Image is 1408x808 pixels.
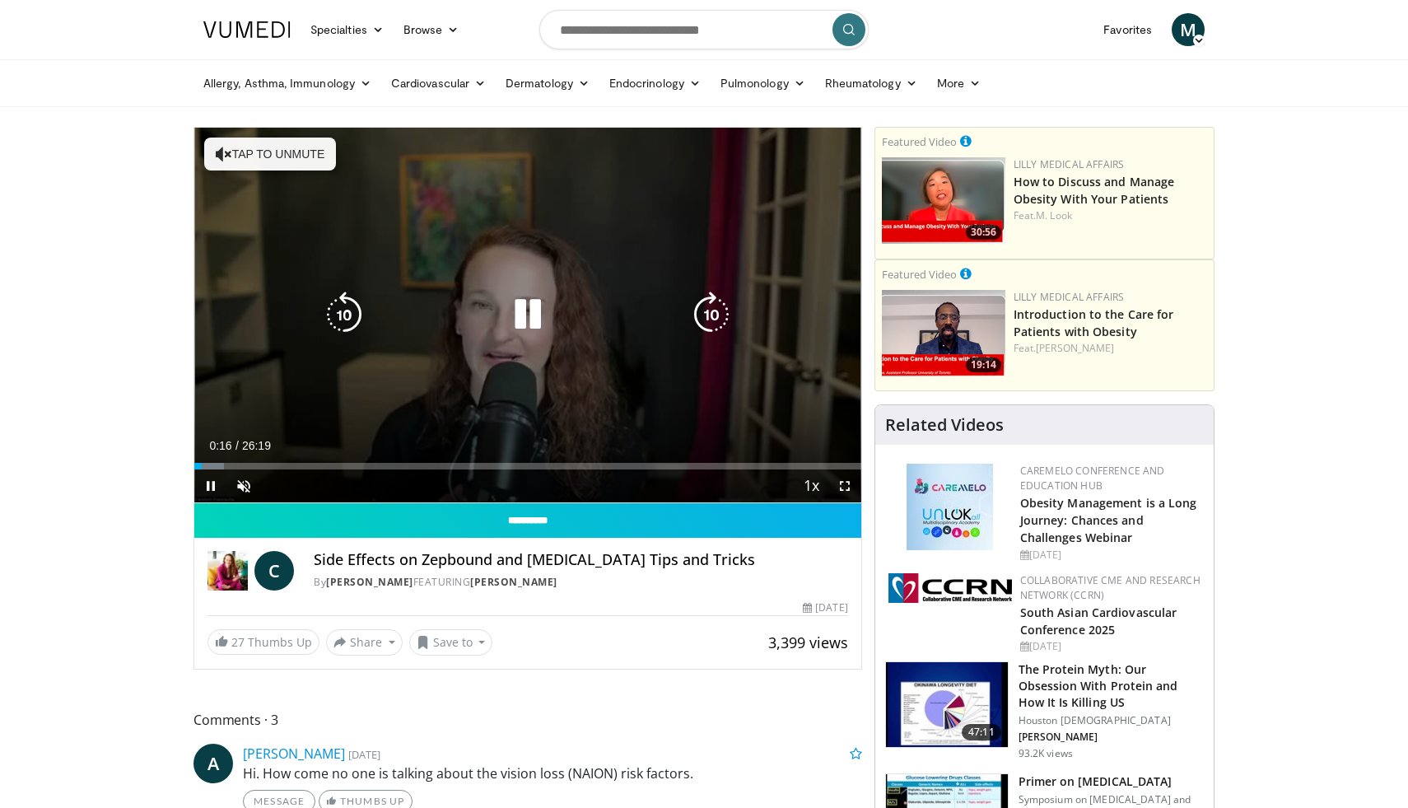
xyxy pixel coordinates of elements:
[885,415,1004,435] h4: Related Videos
[1014,341,1207,356] div: Feat.
[828,469,861,502] button: Fullscreen
[394,13,469,46] a: Browse
[243,764,862,783] p: Hi. How come no one is talking about the vision loss (NAION) risk factors.
[1014,157,1125,171] a: Lilly Medical Affairs
[539,10,869,49] input: Search topics, interventions
[496,67,599,100] a: Dermatology
[326,629,403,656] button: Share
[1014,174,1175,207] a: How to Discuss and Manage Obesity With Your Patients
[1020,548,1201,563] div: [DATE]
[803,600,847,615] div: [DATE]
[1020,495,1197,545] a: Obesity Management is a Long Journey: Chances and Challenges Webinar
[243,745,345,763] a: [PERSON_NAME]
[409,629,493,656] button: Save to
[1019,773,1204,790] h3: Primer on [MEDICAL_DATA]
[927,67,991,100] a: More
[1014,208,1207,223] div: Feat.
[193,709,862,731] span: Comments 3
[795,469,828,502] button: Playback Rate
[193,744,233,783] a: A
[314,551,847,569] h4: Side Effects on Zepbound and [MEDICAL_DATA] Tips and Tricks
[1019,661,1204,711] h3: The Protein Myth: Our Obsession With Protein and How It Is Killing US
[314,575,847,590] div: By FEATURING
[1172,13,1205,46] a: M
[242,439,271,452] span: 26:19
[1093,13,1162,46] a: Favorites
[907,464,993,550] img: 45df64a9-a6de-482c-8a90-ada250f7980c.png.150x105_q85_autocrop_double_scale_upscale_version-0.2.jpg
[194,463,861,469] div: Progress Bar
[962,724,1001,740] span: 47:11
[1020,605,1177,638] a: South Asian Cardiovascular Conference 2025
[381,67,496,100] a: Cardiovascular
[207,629,319,655] a: 27 Thumbs Up
[1020,464,1165,493] a: CaReMeLO Conference and Education Hub
[888,573,1012,603] img: a04ee3ba-8487-4636-b0fb-5e8d268f3737.png.150x105_q85_autocrop_double_scale_upscale_version-0.2.png
[1019,747,1073,760] p: 93.2K views
[885,661,1204,760] a: 47:11 The Protein Myth: Our Obsession With Protein and How It Is Killing US Houston [DEMOGRAPHIC_...
[966,357,1001,372] span: 19:14
[227,469,260,502] button: Unmute
[882,134,957,149] small: Featured Video
[203,21,291,38] img: VuMedi Logo
[1036,208,1072,222] a: M. Look
[235,439,239,452] span: /
[815,67,927,100] a: Rheumatology
[882,157,1005,244] img: c98a6a29-1ea0-4bd5-8cf5-4d1e188984a7.png.150x105_q85_crop-smart_upscale.png
[194,128,861,503] video-js: Video Player
[209,439,231,452] span: 0:16
[886,662,1008,748] img: b7b8b05e-5021-418b-a89a-60a270e7cf82.150x105_q85_crop-smart_upscale.jpg
[301,13,394,46] a: Specialties
[326,575,413,589] a: [PERSON_NAME]
[193,67,381,100] a: Allergy, Asthma, Immunology
[1019,731,1204,744] p: [PERSON_NAME]
[882,290,1005,376] img: acc2e291-ced4-4dd5-b17b-d06994da28f3.png.150x105_q85_crop-smart_upscale.png
[348,747,380,762] small: [DATE]
[882,290,1005,376] a: 19:14
[204,138,336,170] button: Tap to unmute
[207,551,248,591] img: Dr. Carolynn Francavilla
[882,267,957,282] small: Featured Video
[470,575,557,589] a: [PERSON_NAME]
[1020,573,1201,602] a: Collaborative CME and Research Network (CCRN)
[1014,290,1125,304] a: Lilly Medical Affairs
[254,551,294,591] a: C
[966,225,1001,240] span: 30:56
[711,67,815,100] a: Pulmonology
[1036,341,1114,355] a: [PERSON_NAME]
[1019,714,1204,727] p: Houston [DEMOGRAPHIC_DATA]
[882,157,1005,244] a: 30:56
[599,67,711,100] a: Endocrinology
[231,634,245,650] span: 27
[1020,639,1201,654] div: [DATE]
[768,633,848,652] span: 3,399 views
[194,469,227,502] button: Pause
[1014,306,1174,339] a: Introduction to the Care for Patients with Obesity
